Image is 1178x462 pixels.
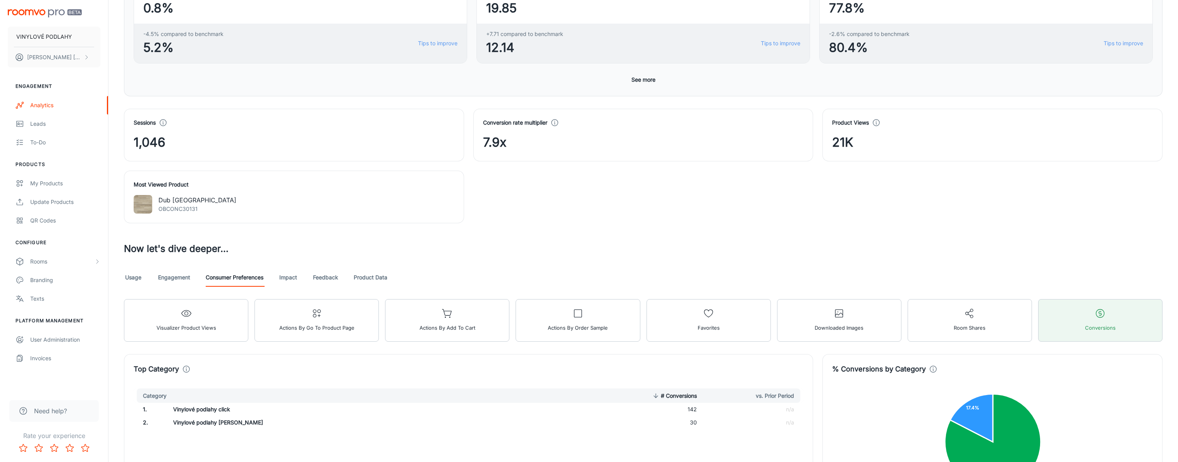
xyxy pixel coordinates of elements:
[158,205,236,213] p: OBCONC30131
[483,133,506,152] span: 7.9x
[124,268,143,287] a: Usage
[1104,39,1143,48] a: Tips to improve
[30,120,100,128] div: Leads
[30,101,100,110] div: Analytics
[832,133,853,152] span: 21K
[34,406,67,416] span: Need help?
[134,118,156,127] h4: Sessions
[483,118,547,127] h4: Conversion rate multiplier
[8,27,100,47] button: VINYLOVÉ PODLAHY
[1085,323,1116,333] span: Conversions
[77,440,93,456] button: Rate 5 star
[548,323,608,333] span: Actions by Order Sample
[761,39,800,48] a: Tips to improve
[647,299,771,342] button: Favorites
[8,9,82,17] img: Roomvo PRO Beta
[908,299,1032,342] button: Room Shares
[30,294,100,303] div: Texts
[777,299,901,342] button: Downloaded Images
[134,195,152,214] img: Dub Rimini
[134,403,167,416] td: 1 .
[486,38,563,57] span: 12.14
[134,364,179,375] h4: Top Category
[134,133,165,152] span: 1,046
[279,268,298,287] a: Impact
[134,416,167,429] td: 2 .
[143,391,177,400] span: Category
[30,257,94,266] div: Rooms
[486,30,563,38] span: +7.71 compared to benchmark
[6,431,102,440] p: Rate your experience
[516,299,640,342] button: Actions by Order Sample
[156,323,216,333] span: Visualizer Product Views
[46,440,62,456] button: Rate 3 star
[832,118,869,127] h4: Product Views
[829,30,910,38] span: -2.6% compared to benchmark
[158,268,190,287] a: Engagement
[16,33,72,41] p: VINYLOVÉ PODLAHY
[27,53,82,62] p: [PERSON_NAME] [PERSON_NAME]
[954,323,985,333] span: Room Shares
[628,73,659,87] button: See more
[124,242,1163,256] h3: Now let's dive deeper...
[167,416,468,429] td: Vinylové podlahy [PERSON_NAME]
[279,323,354,333] span: Actions by Go To Product Page
[62,440,77,456] button: Rate 4 star
[206,268,263,287] a: Consumer Preferences
[418,39,457,48] a: Tips to improve
[30,179,100,188] div: My Products
[815,323,863,333] span: Downloaded Images
[420,323,475,333] span: Actions by Add to Cart
[15,440,31,456] button: Rate 1 star
[158,195,236,205] p: Dub [GEOGRAPHIC_DATA]
[829,38,910,57] span: 80.4%
[167,403,468,416] td: Vinylové podlahy click
[1038,299,1163,342] button: Conversions
[651,391,697,400] span: # Conversions
[746,391,794,400] span: vs. Prior Period
[8,47,100,67] button: [PERSON_NAME] [PERSON_NAME]
[30,138,100,147] div: To-do
[354,268,387,287] a: Product Data
[30,276,100,284] div: Branding
[786,419,794,426] span: n/a
[31,440,46,456] button: Rate 2 star
[786,406,794,412] span: n/a
[603,416,703,429] td: 30
[30,354,100,363] div: Invoices
[134,180,454,189] h4: Most Viewed Product
[143,30,224,38] span: -4.5% compared to benchmark
[255,299,379,342] button: Actions by Go To Product Page
[30,216,100,225] div: QR Codes
[385,299,509,342] button: Actions by Add to Cart
[30,335,100,344] div: User Administration
[313,268,338,287] a: Feedback
[124,299,248,342] button: Visualizer Product Views
[603,403,703,416] td: 142
[832,364,926,375] h4: % Conversions by Category
[30,198,100,206] div: Update Products
[698,323,720,333] span: Favorites
[143,38,224,57] span: 5.2%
